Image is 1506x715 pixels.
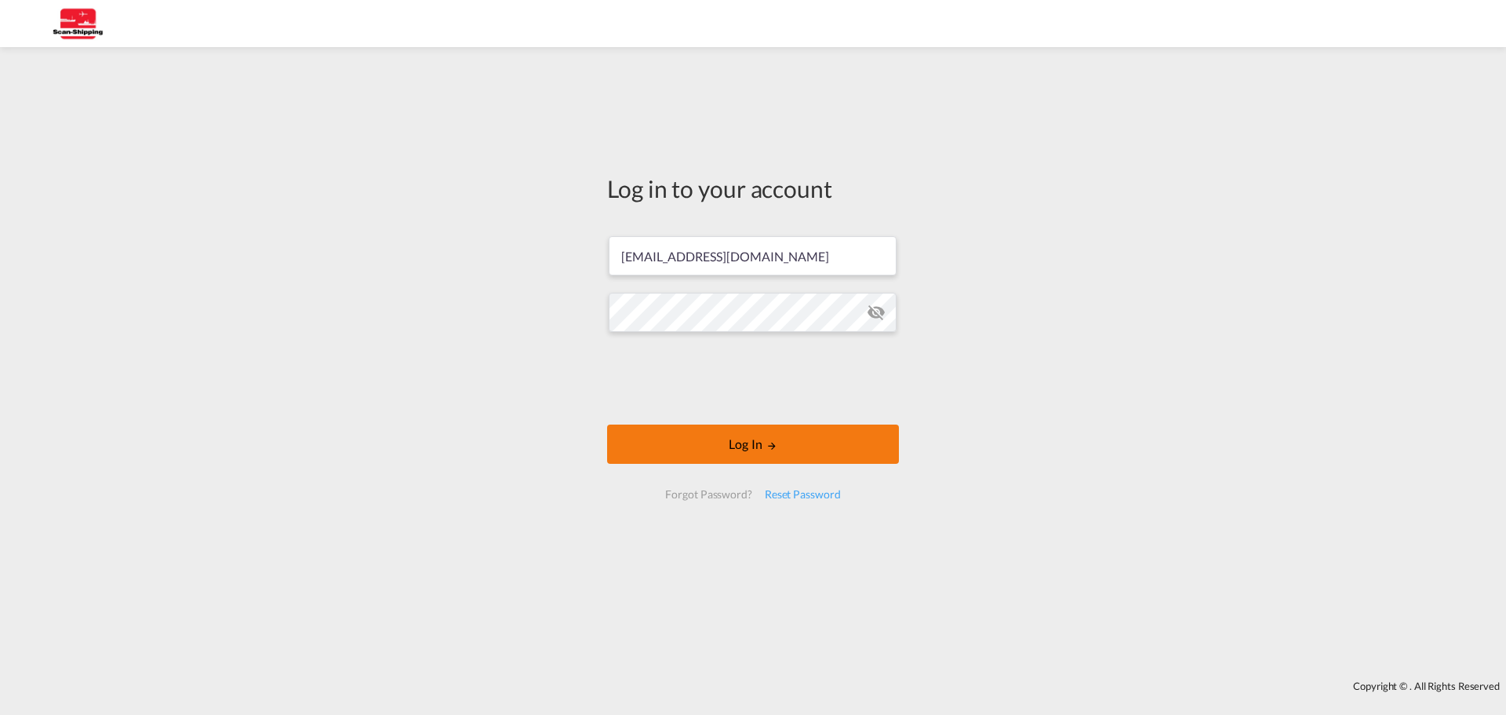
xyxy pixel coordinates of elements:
md-icon: icon-eye-off [867,303,886,322]
input: Enter email/phone number [609,236,897,275]
iframe: reCAPTCHA [634,348,872,409]
div: Log in to your account [607,172,899,205]
div: Forgot Password? [659,480,758,509]
button: LOGIN [607,425,899,464]
div: Reset Password [758,480,847,509]
img: 123b615026f311ee80dabbd30bc9e10f.jpg [24,6,129,42]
